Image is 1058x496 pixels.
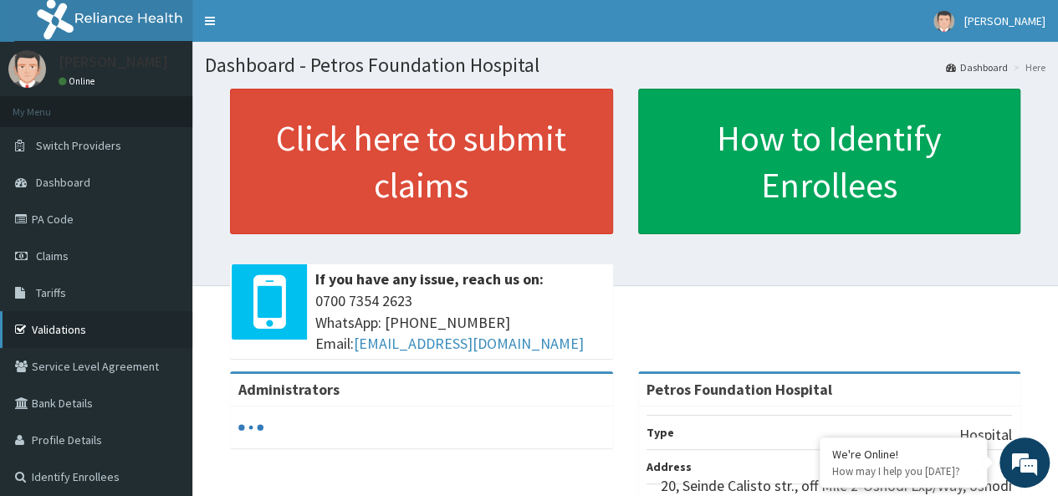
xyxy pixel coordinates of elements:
[230,89,613,234] a: Click here to submit claims
[832,464,974,478] p: How may I help you today?
[36,175,90,190] span: Dashboard
[959,424,1012,446] p: Hospital
[832,447,974,462] div: We're Online!
[1009,60,1045,74] li: Here
[59,54,168,69] p: [PERSON_NAME]
[238,380,340,399] b: Administrators
[238,415,263,440] svg: audio-loading
[933,11,954,32] img: User Image
[647,380,832,399] strong: Petros Foundation Hospital
[36,285,66,300] span: Tariffs
[647,425,674,440] b: Type
[36,248,69,263] span: Claims
[354,334,584,353] a: [EMAIL_ADDRESS][DOMAIN_NAME]
[964,13,1045,28] span: [PERSON_NAME]
[315,290,605,355] span: 0700 7354 2623 WhatsApp: [PHONE_NUMBER] Email:
[59,75,99,87] a: Online
[946,60,1008,74] a: Dashboard
[638,89,1021,234] a: How to Identify Enrollees
[205,54,1045,76] h1: Dashboard - Petros Foundation Hospital
[647,459,692,474] b: Address
[315,269,544,289] b: If you have any issue, reach us on:
[36,138,121,153] span: Switch Providers
[8,50,46,88] img: User Image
